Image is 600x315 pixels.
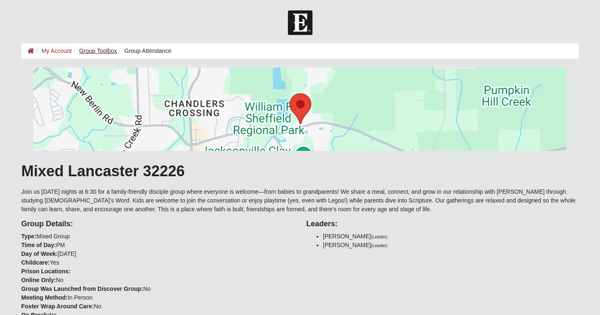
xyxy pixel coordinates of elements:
h1: Mixed Lancaster 32226 [21,162,579,180]
li: [PERSON_NAME] [323,232,579,241]
a: Group Toolbox [79,47,117,54]
strong: Online Only: [21,277,56,283]
img: Church of Eleven22 Logo [288,10,312,35]
small: (Leader) [371,243,387,248]
small: (Leader) [371,234,387,239]
li: [PERSON_NAME] [323,241,579,250]
strong: Prison Locations: [21,268,70,275]
strong: Group Was Launched from Discover Group: [21,285,143,292]
strong: Time of Day: [21,242,56,248]
strong: Type: [21,233,36,240]
strong: Meeting Method: [21,294,67,301]
strong: Childcare: [21,259,50,266]
strong: Day of Week: [21,250,58,257]
li: Group Attendance [117,47,172,55]
h4: Leaders: [306,220,579,229]
a: My Account [42,47,72,54]
h4: Group Details: [21,220,294,229]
